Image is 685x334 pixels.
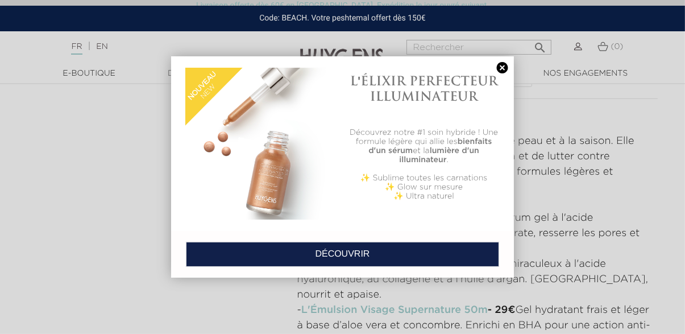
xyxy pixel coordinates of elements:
h1: L'ÉLIXIR PERFECTEUR ILLUMINATEUR [348,73,500,104]
p: ✨ Glow sur mesure [348,183,500,192]
a: DÉCOUVRIR [186,242,499,267]
p: ✨ Ultra naturel [348,192,500,201]
p: Découvrez notre #1 soin hybride ! Une formule légère qui allie les et la . [348,128,500,164]
b: lumière d'un illuminateur [399,147,479,164]
p: ✨ Sublime toutes les carnations [348,174,500,183]
b: bienfaits d'un sérum [368,138,492,155]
